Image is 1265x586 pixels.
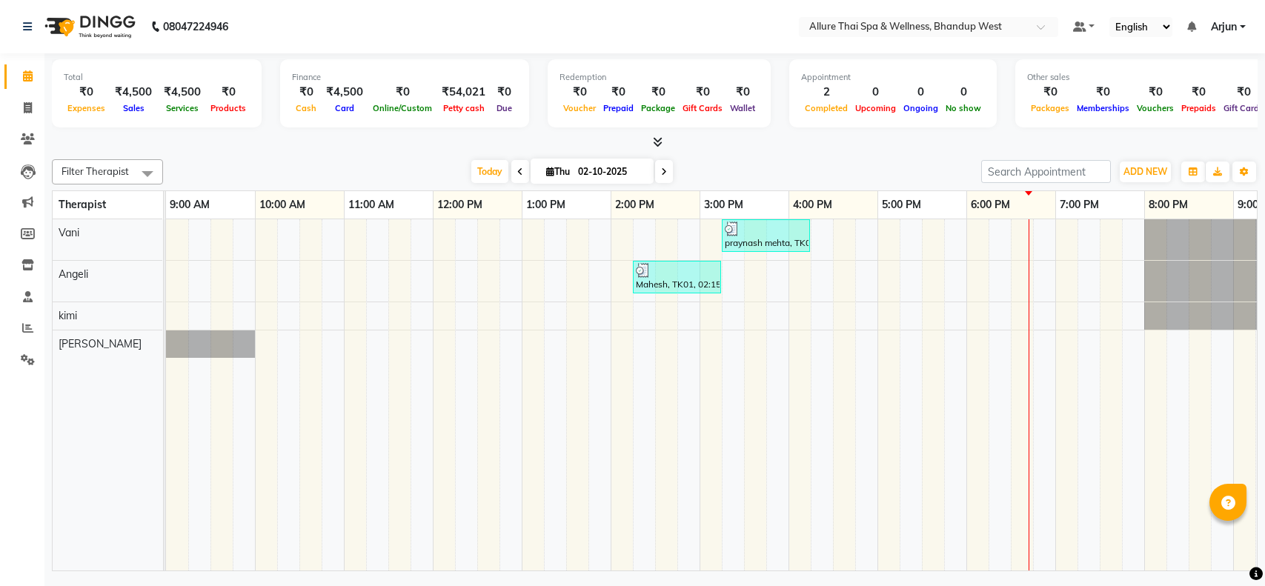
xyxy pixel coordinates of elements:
[1133,103,1178,113] span: Vouchers
[163,6,228,47] b: 08047224946
[801,103,851,113] span: Completed
[967,194,1014,216] a: 6:00 PM
[59,337,142,350] span: [PERSON_NAME]
[64,84,109,101] div: ₹0
[600,103,637,113] span: Prepaid
[331,103,358,113] span: Card
[493,103,516,113] span: Due
[1027,84,1073,101] div: ₹0
[369,103,436,113] span: Online/Custom
[851,103,900,113] span: Upcoming
[560,71,759,84] div: Redemption
[942,103,985,113] span: No show
[1145,194,1192,216] a: 8:00 PM
[789,194,836,216] a: 4:00 PM
[700,194,747,216] a: 3:00 PM
[62,165,129,177] span: Filter Therapist
[256,194,309,216] a: 10:00 AM
[109,84,158,101] div: ₹4,500
[1073,103,1133,113] span: Memberships
[1211,19,1237,35] span: Arjun
[64,71,250,84] div: Total
[471,160,508,183] span: Today
[878,194,925,216] a: 5:00 PM
[1178,84,1220,101] div: ₹0
[436,84,491,101] div: ₹54,021
[637,103,679,113] span: Package
[59,267,88,281] span: Angeli
[162,103,202,113] span: Services
[64,103,109,113] span: Expenses
[679,84,726,101] div: ₹0
[611,194,658,216] a: 2:00 PM
[1056,194,1103,216] a: 7:00 PM
[59,226,79,239] span: Vani
[207,103,250,113] span: Products
[434,194,486,216] a: 12:00 PM
[158,84,207,101] div: ₹4,500
[1027,103,1073,113] span: Packages
[560,103,600,113] span: Voucher
[679,103,726,113] span: Gift Cards
[1120,162,1171,182] button: ADD NEW
[726,103,759,113] span: Wallet
[292,103,320,113] span: Cash
[801,71,985,84] div: Appointment
[38,6,139,47] img: logo
[1178,103,1220,113] span: Prepaids
[726,84,759,101] div: ₹0
[600,84,637,101] div: ₹0
[634,263,720,291] div: Mahesh, TK01, 02:15 PM-03:15 PM, SWEDISH MASSAGE - 60
[522,194,569,216] a: 1:00 PM
[981,160,1111,183] input: Search Appointment
[59,309,77,322] span: kimi
[1073,84,1133,101] div: ₹0
[574,161,648,183] input: 2025-10-02
[560,84,600,101] div: ₹0
[637,84,679,101] div: ₹0
[1133,84,1178,101] div: ₹0
[292,71,517,84] div: Finance
[1203,527,1250,571] iframe: chat widget
[320,84,369,101] div: ₹4,500
[1123,166,1167,177] span: ADD NEW
[292,84,320,101] div: ₹0
[207,84,250,101] div: ₹0
[801,84,851,101] div: 2
[345,194,398,216] a: 11:00 AM
[723,222,809,250] div: praynash mehta, TK02, 03:15 PM-04:15 PM, SWEDISH MASSAGE - 60
[900,103,942,113] span: Ongoing
[119,103,148,113] span: Sales
[59,198,106,211] span: Therapist
[942,84,985,101] div: 0
[900,84,942,101] div: 0
[439,103,488,113] span: Petty cash
[369,84,436,101] div: ₹0
[166,194,213,216] a: 9:00 AM
[851,84,900,101] div: 0
[542,166,574,177] span: Thu
[491,84,517,101] div: ₹0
